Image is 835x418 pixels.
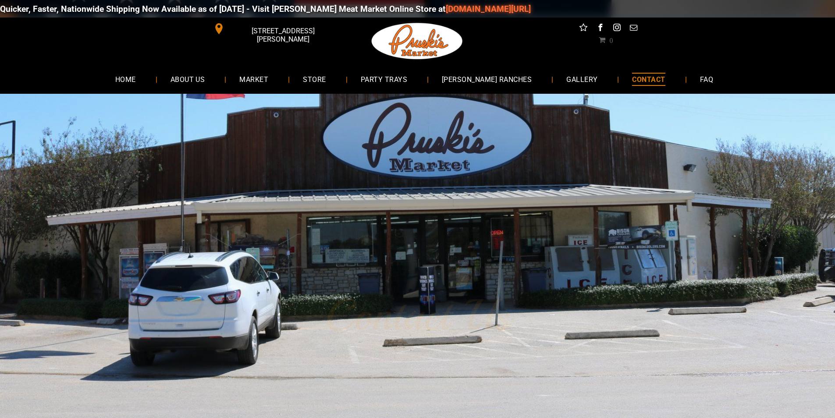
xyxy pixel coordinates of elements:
img: Pruski-s+Market+HQ+Logo2-259w.png [370,18,465,65]
a: email [628,22,639,35]
font: Contact Us [325,288,510,343]
a: instagram [611,22,622,35]
span: 0 [609,36,613,43]
a: [STREET_ADDRESS][PERSON_NAME] [207,22,341,35]
a: GALLERY [553,67,611,91]
a: MARKET [226,67,281,91]
span: [STREET_ADDRESS][PERSON_NAME] [226,22,339,48]
a: FAQ [687,67,726,91]
a: facebook [594,22,606,35]
a: ABOUT US [157,67,218,91]
a: CONTACT [619,67,678,91]
a: Social network [578,22,589,35]
a: HOME [102,67,149,91]
a: [PERSON_NAME] RANCHES [429,67,545,91]
a: PARTY TRAYS [348,67,420,91]
a: STORE [290,67,339,91]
